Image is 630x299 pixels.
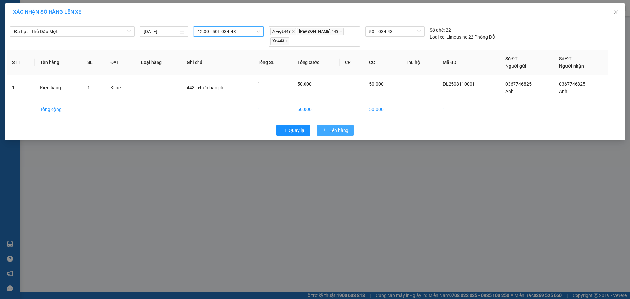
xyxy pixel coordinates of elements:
span: 50.000 [369,81,384,87]
span: 0367746825 [505,81,532,87]
span: upload [322,128,327,133]
button: Close [606,3,625,22]
span: 1 [258,81,260,87]
span: Anh [505,89,514,94]
span: ĐL2508110001 [443,81,475,87]
td: 50.000 [364,100,400,118]
span: Quay lại [289,127,305,134]
span: Người gửi [505,63,526,69]
span: rollback [282,128,286,133]
td: Tổng cộng [35,100,82,118]
span: Xe443 [270,37,289,45]
th: CR [340,50,364,75]
span: close [339,30,343,33]
th: Tổng SL [252,50,292,75]
span: Số ĐT [559,56,572,61]
span: Loại xe: [430,33,445,41]
span: 50.000 [297,81,312,87]
th: SL [82,50,105,75]
th: Thu hộ [400,50,437,75]
span: Anh [559,89,567,94]
td: 1 [252,100,292,118]
span: Người nhận [559,63,584,69]
td: 50.000 [292,100,340,118]
span: close [292,30,295,33]
th: Tên hàng [35,50,82,75]
button: uploadLên hàng [317,125,354,136]
th: STT [7,50,35,75]
th: Mã GD [437,50,500,75]
span: 1 [87,85,90,90]
span: close [613,10,618,15]
button: rollbackQuay lại [276,125,310,136]
span: A việt.443 [270,28,296,35]
span: 0367746825 [559,81,585,87]
div: 22 [430,26,451,33]
span: Lên hàng [329,127,348,134]
div: Limousine 22 Phòng ĐÔI [430,33,497,41]
td: 1 [7,75,35,100]
td: 1 [437,100,500,118]
span: Số ghế: [430,26,445,33]
span: [PERSON_NAME].443 [297,28,344,35]
span: Đà Lạt - Thủ Dầu Một [14,27,131,36]
span: 50F-034.43 [369,27,420,36]
th: CC [364,50,400,75]
th: Loại hàng [136,50,181,75]
span: 443 - chưa báo phí [187,85,224,90]
span: 12:00 - 50F-034.43 [198,27,260,36]
th: Tổng cước [292,50,340,75]
input: 11/08/2025 [144,28,178,35]
span: XÁC NHẬN SỐ HÀNG LÊN XE [13,9,81,15]
span: close [285,39,288,43]
td: Kiện hàng [35,75,82,100]
th: ĐVT [105,50,136,75]
span: Số ĐT [505,56,518,61]
th: Ghi chú [181,50,252,75]
td: Khác [105,75,136,100]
